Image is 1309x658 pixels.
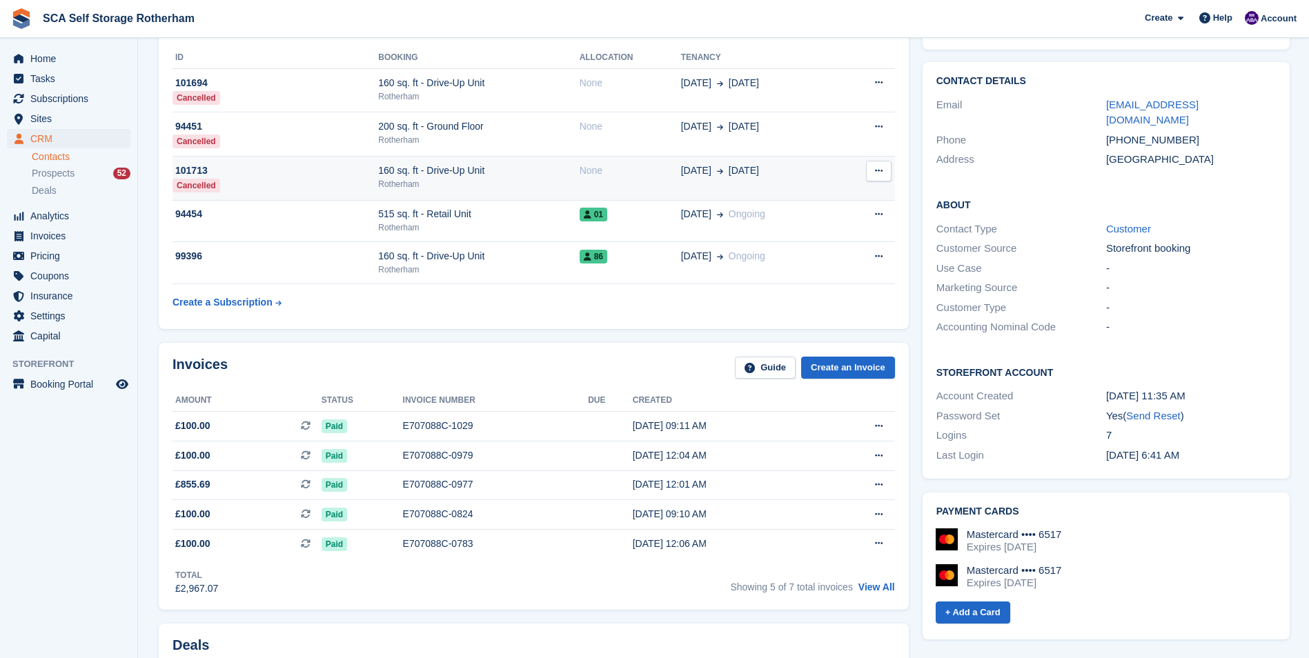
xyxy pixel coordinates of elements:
[1106,408,1276,424] div: Yes
[936,132,1106,148] div: Phone
[633,507,821,521] div: [DATE] 09:10 AM
[175,419,210,433] span: £100.00
[7,206,130,226] a: menu
[322,449,347,463] span: Paid
[322,537,347,551] span: Paid
[30,375,113,394] span: Booking Portal
[1213,11,1232,25] span: Help
[30,246,113,266] span: Pricing
[936,388,1106,404] div: Account Created
[378,263,579,276] div: Rotherham
[1106,300,1276,316] div: -
[936,76,1276,87] h2: Contact Details
[7,129,130,148] a: menu
[7,306,130,326] a: menu
[936,319,1106,335] div: Accounting Nominal Code
[175,569,218,581] div: Total
[681,207,711,221] span: [DATE]
[173,295,273,310] div: Create a Subscription
[580,250,607,263] span: 86
[967,577,1062,589] div: Expires [DATE]
[936,448,1106,463] div: Last Login
[858,581,895,592] a: View All
[681,249,711,263] span: [DATE]
[32,150,130,163] a: Contacts
[1106,449,1179,461] time: 2025-08-15 05:41:19 UTC
[936,601,1010,624] a: + Add a Card
[1106,99,1199,126] a: [EMAIL_ADDRESS][DOMAIN_NAME]
[1245,11,1259,25] img: Kelly Neesham
[7,286,130,306] a: menu
[1126,410,1180,421] a: Send Reset
[7,226,130,246] a: menu
[1106,132,1276,148] div: [PHONE_NUMBER]
[322,478,347,492] span: Paid
[30,266,113,286] span: Coupons
[7,109,130,128] a: menu
[633,537,821,551] div: [DATE] 12:06 AM
[7,69,130,88] a: menu
[173,290,282,315] a: Create a Subscription
[173,163,378,178] div: 101713
[30,306,113,326] span: Settings
[7,89,130,108] a: menu
[936,280,1106,296] div: Marketing Source
[729,208,765,219] span: Ongoing
[378,249,579,263] div: 160 sq. ft - Drive-Up Unit
[173,91,220,105] div: Cancelled
[378,163,579,178] div: 160 sq. ft - Drive-Up Unit
[30,49,113,68] span: Home
[633,419,821,433] div: [DATE] 09:11 AM
[1106,428,1276,443] div: 7
[967,564,1062,577] div: Mastercard •••• 6517
[32,183,130,198] a: Deals
[173,207,378,221] div: 94454
[113,168,130,179] div: 52
[936,564,958,586] img: Mastercard Logo
[936,408,1106,424] div: Password Set
[729,76,759,90] span: [DATE]
[173,637,209,653] h2: Deals
[681,47,840,69] th: Tenancy
[403,419,589,433] div: E707088C-1029
[936,97,1106,128] div: Email
[1106,280,1276,296] div: -
[735,357,796,379] a: Guide
[173,134,220,148] div: Cancelled
[936,365,1276,379] h2: Storefront Account
[936,428,1106,443] div: Logins
[7,246,130,266] a: menu
[936,241,1106,257] div: Customer Source
[30,69,113,88] span: Tasks
[322,508,347,521] span: Paid
[936,197,1276,211] h2: About
[37,7,200,30] a: SCA Self Storage Rotherham
[729,250,765,261] span: Ongoing
[403,507,589,521] div: E707088C-0824
[580,208,607,221] span: 01
[7,266,130,286] a: menu
[403,537,589,551] div: E707088C-0783
[1123,410,1183,421] span: ( )
[967,528,1062,541] div: Mastercard •••• 6517
[173,357,228,379] h2: Invoices
[580,47,681,69] th: Allocation
[173,179,220,192] div: Cancelled
[1261,12,1297,26] span: Account
[967,541,1062,553] div: Expires [DATE]
[30,226,113,246] span: Invoices
[378,47,579,69] th: Booking
[403,390,589,412] th: Invoice number
[1106,261,1276,277] div: -
[936,261,1106,277] div: Use Case
[936,528,958,550] img: Mastercard Logo
[322,419,347,433] span: Paid
[378,119,579,134] div: 200 sq. ft - Ground Floor
[175,507,210,521] span: £100.00
[588,390,633,412] th: Due
[32,166,130,181] a: Prospects 52
[32,167,75,180] span: Prospects
[580,76,681,90] div: None
[633,448,821,463] div: [DATE] 12:04 AM
[30,109,113,128] span: Sites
